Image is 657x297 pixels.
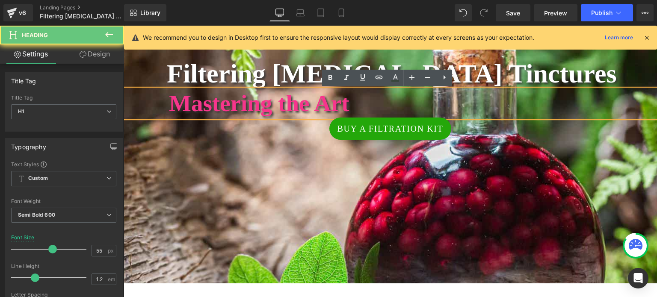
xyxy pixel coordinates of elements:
div: Font Weight [11,198,116,204]
span: Save [506,9,520,18]
span: Buy a Filtration Kit [214,97,320,109]
button: Redo [475,4,492,21]
button: Publish [581,4,633,21]
a: Desktop [269,4,290,21]
div: Text Styles [11,161,116,168]
b: Custom [28,175,48,182]
div: Open Intercom Messenger [628,268,648,288]
a: v6 [3,4,33,21]
span: Library [140,9,160,17]
div: Line Height [11,263,116,269]
a: Learn more [601,32,636,43]
a: Preview [534,4,577,21]
a: Design [64,44,126,64]
a: Laptop [290,4,311,21]
span: Publish [591,9,613,16]
b: H1 [18,108,24,115]
a: Landing Pages [40,4,138,11]
button: More [636,4,654,21]
a: Tablet [311,4,331,21]
b: Semi Bold 600 [18,212,55,218]
span: Preview [544,9,567,18]
h1: Mastering the Art [45,64,533,92]
p: We recommend you to design in Desktop first to ensure the responsive layout would display correct... [143,33,534,42]
span: Filtering [MEDICAL_DATA] Tincture | Mastering the Art [40,13,122,20]
a: Buy a Filtration Kit [206,92,328,114]
div: Title Tag [11,95,116,101]
a: New Library [124,4,166,21]
div: Typography [11,138,46,150]
span: em [108,276,115,282]
div: Font Size [11,235,35,241]
h1: Filtering [MEDICAL_DATA] Tinctures [43,32,533,64]
div: v6 [17,7,28,18]
div: Title Tag [11,73,36,85]
span: px [108,248,115,253]
button: Undo [455,4,472,21]
a: Mobile [331,4,352,21]
span: Heading [22,32,48,38]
